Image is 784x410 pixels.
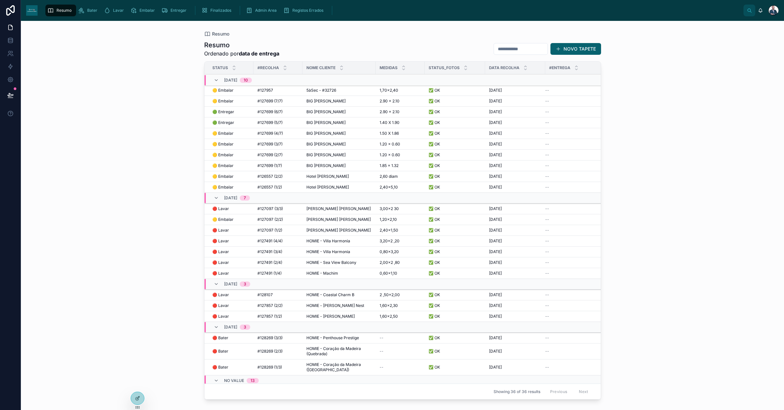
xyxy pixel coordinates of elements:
span: 2.90 x 2.10 [380,109,400,114]
a: #127491 (4/4) [257,238,299,244]
span: 🟡 Embalar [212,131,234,136]
span: Finalizados [210,8,231,13]
a: [DATE] [489,206,541,211]
span: -- [545,109,549,114]
span: BIG [PERSON_NAME] [306,131,346,136]
span: #127491 (2/4) [257,260,282,265]
a: #127857 (2/2) [257,303,299,308]
span: -- [545,131,549,136]
span: [DATE] [489,228,502,233]
span: 1,60×2,50 [380,314,398,319]
span: ✅ OK [429,260,440,265]
a: Hotel [PERSON_NAME] [306,185,372,190]
a: 🔴 Lavar [212,260,250,265]
a: 2.90 x 2.10 [380,109,421,114]
span: 🔴 Lavar [212,303,229,308]
a: [PERSON_NAME] [PERSON_NAME] [306,228,372,233]
span: [DATE] [489,185,502,190]
span: Hotel [PERSON_NAME] [306,185,349,190]
span: [DATE] [489,88,502,93]
span: [DATE] [489,238,502,244]
span: #127699 (3/7) [257,142,283,147]
span: 1,60×2,30 [380,303,398,308]
a: [DATE] [489,174,541,179]
a: 3,00×2 30 [380,206,421,211]
a: [DATE] [489,217,541,222]
a: -- [545,142,601,147]
a: [DATE] [489,260,541,265]
span: BIG [PERSON_NAME] [306,120,346,125]
a: 🔴 Lavar [212,314,250,319]
a: ✅ OK [429,206,481,211]
a: 1,60×2,50 [380,314,421,319]
a: ✅ OK [429,292,481,297]
a: 🔴 Lavar [212,271,250,276]
span: #127491 (3/4) [257,249,282,254]
a: HOMIE - [PERSON_NAME] [306,314,372,319]
a: Admin Area [244,5,281,16]
a: [DATE] [489,271,541,276]
a: #127491 (3/4) [257,249,299,254]
a: -- [545,303,601,308]
span: 2,40×1,50 [380,228,398,233]
a: 🔴 Lavar [212,249,250,254]
span: Admin Area [255,8,277,13]
span: ✅ OK [429,131,440,136]
span: 1.20 x 0.60 [380,152,400,158]
span: ✅ OK [429,271,440,276]
span: 🔴 Lavar [212,292,229,297]
span: 0,60×1,10 [380,271,397,276]
span: -- [545,174,549,179]
span: 🟡 Embalar [212,185,234,190]
span: #127699 (7/7) [257,99,283,104]
span: 1.85 x 1.32 [380,163,399,168]
a: 🟡 Embalar [212,88,250,93]
span: ✅ OK [429,292,440,297]
a: -- [545,120,601,125]
a: [DATE] [489,131,541,136]
span: HOMIE - [PERSON_NAME] [306,314,355,319]
a: ✅ OK [429,152,481,158]
span: Lavar [113,8,124,13]
span: [DATE] [489,99,502,104]
a: 1.40 X 1.90 [380,120,421,125]
a: 1.20 x 0.60 [380,142,421,147]
span: 🟡 Embalar [212,174,234,179]
a: 🔴 Lavar [212,228,250,233]
a: 🟡 Embalar [212,99,250,104]
span: 2,60 diam [380,174,398,179]
a: #127491 (2/4) [257,260,299,265]
span: [DATE] [489,249,502,254]
a: #126557 (1/2) [257,185,299,190]
span: -- [545,292,549,297]
a: #127097 (3/3) [257,206,299,211]
a: 0,60×1,10 [380,271,421,276]
span: 1.50 X 1.86 [380,131,399,136]
a: -- [545,174,601,179]
span: -- [545,88,549,93]
a: Embalar [128,5,159,16]
span: #127957 [257,88,273,93]
span: -- [545,152,549,158]
a: 🟢 Entregar [212,109,250,114]
span: ✅ OK [429,163,440,168]
span: ✅ OK [429,152,440,158]
span: HOMIE - Sea View Balcony [306,260,356,265]
a: [DATE] [489,163,541,168]
span: #127699 (4/7) [257,131,283,136]
span: [DATE] [489,292,502,297]
span: [DATE] [489,217,502,222]
span: [DATE] [489,120,502,125]
span: [DATE] [489,131,502,136]
span: #127491 (1/4) [257,271,282,276]
span: -- [545,238,549,244]
span: 🔴 Lavar [212,249,229,254]
span: #127699 (2/7) [257,152,283,158]
span: 2 ,50×2,00 [380,292,400,297]
span: 🟢 Entregar [212,120,234,125]
a: ✅ OK [429,131,481,136]
a: #127699 (6/7) [257,109,299,114]
a: ✅ OK [429,142,481,147]
a: HOMIE - Villa Harmonia [306,249,372,254]
span: Bater [87,8,97,13]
